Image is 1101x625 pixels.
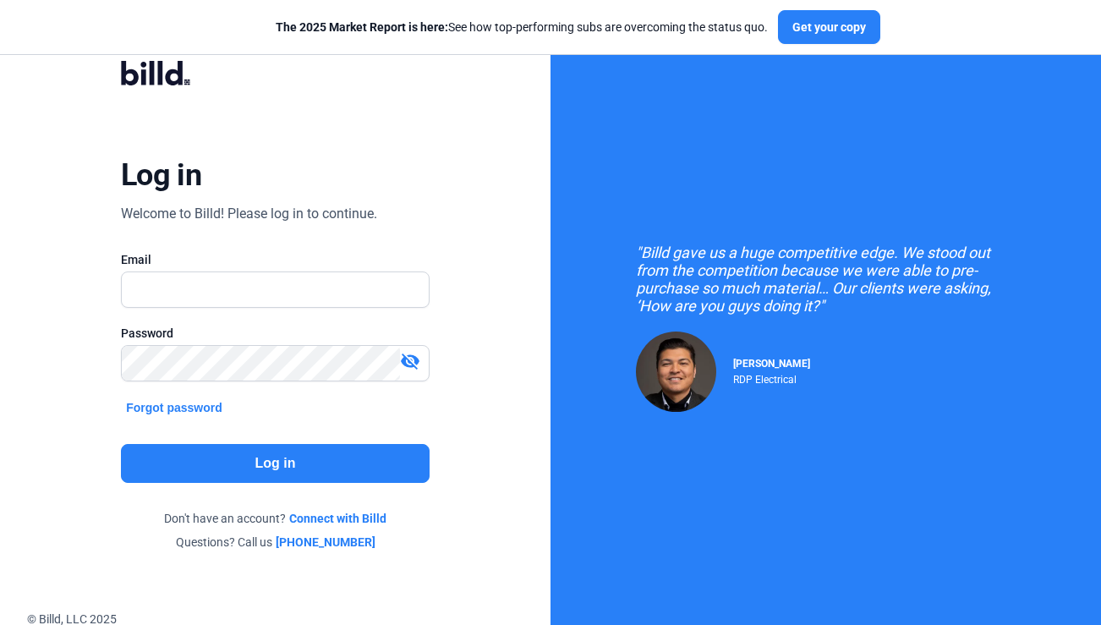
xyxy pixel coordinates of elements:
[289,510,386,527] a: Connect with Billd
[276,20,448,34] span: The 2025 Market Report is here:
[121,204,377,224] div: Welcome to Billd! Please log in to continue.
[276,19,768,36] div: See how top-performing subs are overcoming the status quo.
[778,10,880,44] button: Get your copy
[121,510,430,527] div: Don't have an account?
[121,156,201,194] div: Log in
[121,398,227,417] button: Forgot password
[121,444,430,483] button: Log in
[121,325,430,342] div: Password
[276,534,375,551] a: [PHONE_NUMBER]
[733,370,810,386] div: RDP Electrical
[121,534,430,551] div: Questions? Call us
[121,251,430,268] div: Email
[636,332,716,412] img: Raul Pacheco
[400,351,420,371] mat-icon: visibility_off
[733,358,810,370] span: [PERSON_NAME]
[636,244,1016,315] div: "Billd gave us a huge competitive edge. We stood out from the competition because we were able to...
